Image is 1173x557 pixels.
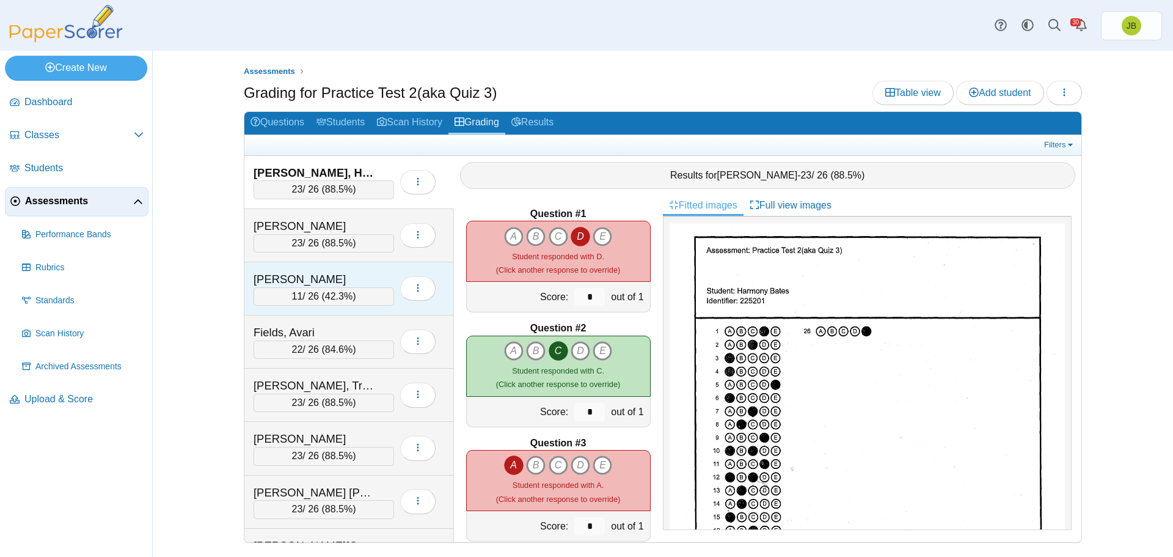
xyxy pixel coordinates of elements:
[496,481,620,503] small: (Click another response to override)
[513,481,604,490] span: Student responded with A.
[371,112,448,135] a: Scan History
[526,341,546,361] i: B
[571,341,590,361] i: D
[504,227,524,246] i: A
[834,170,861,180] span: 88.5%
[467,282,572,312] div: Score:
[292,291,303,301] span: 11
[254,287,394,306] div: / 26 ( )
[325,451,353,461] span: 88.5%
[25,194,133,208] span: Assessments
[254,538,376,554] div: [PERSON_NAME][GEOGRAPHIC_DATA]
[744,195,838,216] a: Full view images
[5,56,147,80] a: Create New
[608,397,649,427] div: out of 1
[467,397,572,427] div: Score:
[526,227,546,246] i: B
[504,456,524,475] i: A
[292,397,303,408] span: 23
[24,161,144,175] span: Students
[35,262,144,274] span: Rubrics
[17,352,148,382] a: Archived Assessments
[24,393,144,406] span: Upload & Score
[969,87,1031,98] span: Add student
[254,234,394,253] div: / 26 ( )
[496,252,620,275] small: (Click another response to override)
[325,291,353,301] span: 42.3%
[1101,11,1162,40] a: Joel Boyd
[496,366,620,389] small: (Click another response to override)
[244,83,497,103] h1: Grading for Practice Test 2(aka Quiz 3)
[467,511,572,541] div: Score:
[1068,12,1095,39] a: Alerts
[608,282,649,312] div: out of 1
[35,361,144,373] span: Archived Assessments
[5,187,148,216] a: Assessments
[5,34,127,44] a: PaperScorer
[956,81,1043,105] a: Add student
[872,81,954,105] a: Table view
[241,64,298,79] a: Assessments
[35,328,144,340] span: Scan History
[325,238,353,248] span: 88.5%
[24,95,144,109] span: Dashboard
[505,112,560,135] a: Results
[663,195,744,216] a: Fitted images
[254,485,376,501] div: [PERSON_NAME] [PERSON_NAME]
[244,67,295,76] span: Assessments
[325,344,353,355] span: 84.6%
[549,227,568,246] i: C
[254,378,376,394] div: [PERSON_NAME], Trinity
[571,456,590,475] i: D
[1122,16,1141,35] span: Joel Boyd
[1127,21,1136,30] span: Joel Boyd
[885,87,941,98] span: Table view
[254,431,376,447] div: [PERSON_NAME]
[512,366,604,375] span: Student responded with C.
[254,325,376,341] div: Fields, Avari
[292,504,303,514] span: 23
[292,238,303,248] span: 23
[254,500,394,518] div: / 26 ( )
[325,504,353,514] span: 88.5%
[549,456,568,475] i: C
[35,295,144,307] span: Standards
[292,451,303,461] span: 23
[310,112,371,135] a: Students
[593,227,612,246] i: E
[254,447,394,465] div: / 26 ( )
[254,165,376,181] div: [PERSON_NAME], Harmony
[593,456,612,475] i: E
[800,170,811,180] span: 23
[608,511,649,541] div: out of 1
[254,180,394,199] div: / 26 ( )
[549,341,568,361] i: C
[5,385,148,415] a: Upload & Score
[35,229,144,241] span: Performance Bands
[292,184,303,194] span: 23
[526,456,546,475] i: B
[244,112,310,135] a: Questions
[1041,139,1078,151] a: Filters
[717,170,798,180] span: [PERSON_NAME]
[571,227,590,246] i: D
[5,121,148,150] a: Classes
[325,184,353,194] span: 88.5%
[254,218,376,234] div: [PERSON_NAME]
[530,437,586,450] b: Question #3
[5,154,148,183] a: Students
[325,397,353,408] span: 88.5%
[17,253,148,282] a: Rubrics
[292,344,303,355] span: 22
[254,271,376,287] div: [PERSON_NAME]
[24,128,134,142] span: Classes
[254,394,394,412] div: / 26 ( )
[448,112,505,135] a: Grading
[17,286,148,315] a: Standards
[593,341,612,361] i: E
[254,341,394,359] div: / 26 ( )
[530,322,586,335] b: Question #2
[530,207,586,221] b: Question #1
[17,220,148,249] a: Performance Bands
[17,319,148,349] a: Scan History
